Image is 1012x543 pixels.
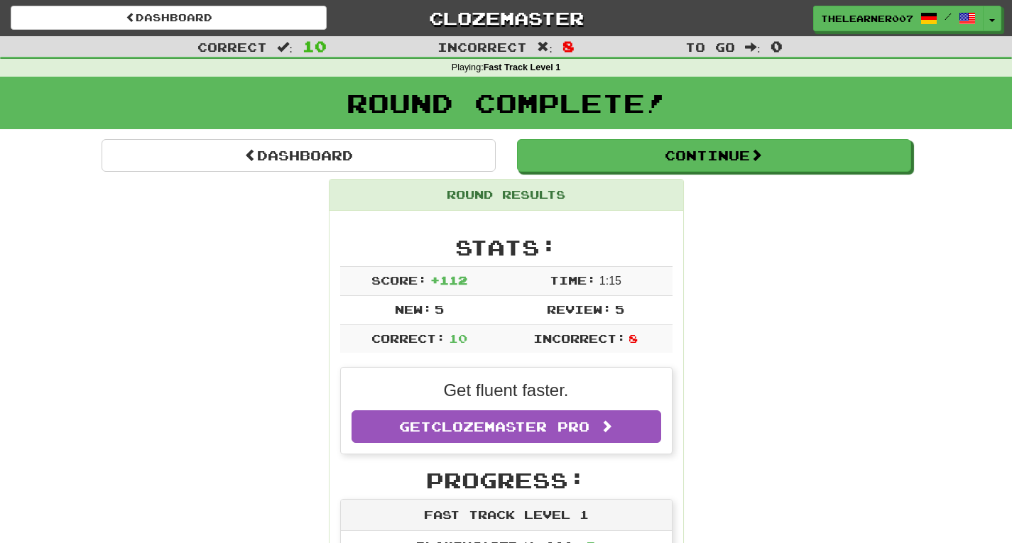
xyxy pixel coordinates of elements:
[430,273,467,287] span: + 112
[629,331,638,345] span: 8
[745,41,761,53] span: :
[533,331,626,345] span: Incorrect:
[517,139,911,172] button: Continue
[340,468,673,492] h2: Progress:
[771,38,783,55] span: 0
[945,11,952,21] span: /
[102,139,496,172] a: Dashboard
[352,410,661,443] a: GetClozemaster Pro
[11,6,327,30] a: Dashboard
[562,38,575,55] span: 8
[352,378,661,402] p: Get fluent faster.
[395,302,432,316] span: New:
[484,62,561,72] strong: Fast Track Level 1
[813,6,984,31] a: thelearner007 /
[547,302,611,316] span: Review:
[197,40,267,54] span: Correct
[303,38,327,55] span: 10
[341,500,672,531] div: Fast Track Level 1
[685,40,735,54] span: To go
[449,331,467,345] span: 10
[821,12,913,25] span: thelearner007
[550,273,596,287] span: Time:
[371,331,445,345] span: Correct:
[599,275,621,287] span: 1 : 15
[431,419,589,434] span: Clozemaster Pro
[435,302,444,316] span: 5
[615,302,624,316] span: 5
[371,273,427,287] span: Score:
[340,236,673,259] h2: Stats:
[330,180,683,211] div: Round Results
[277,41,293,53] span: :
[348,6,664,31] a: Clozemaster
[537,41,553,53] span: :
[437,40,527,54] span: Incorrect
[5,89,1007,117] h1: Round Complete!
